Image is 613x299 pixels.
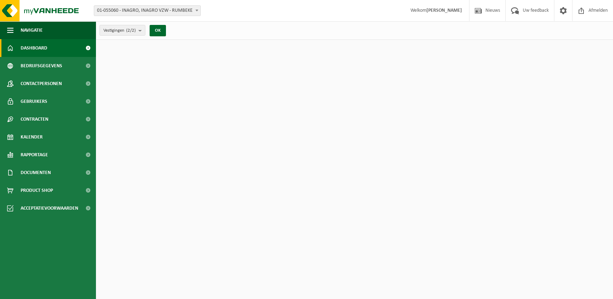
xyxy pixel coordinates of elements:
[21,93,47,110] span: Gebruikers
[103,25,136,36] span: Vestigingen
[21,39,47,57] span: Dashboard
[21,57,62,75] span: Bedrijfsgegevens
[21,182,53,199] span: Product Shop
[126,28,136,33] count: (2/2)
[21,146,48,164] span: Rapportage
[21,21,43,39] span: Navigatie
[21,128,43,146] span: Kalender
[21,164,51,182] span: Documenten
[94,6,200,16] span: 01-055060 - INAGRO, INAGRO VZW - RUMBEKE
[100,25,145,36] button: Vestigingen(2/2)
[21,75,62,93] span: Contactpersonen
[21,110,48,128] span: Contracten
[21,199,78,217] span: Acceptatievoorwaarden
[94,5,201,16] span: 01-055060 - INAGRO, INAGRO VZW - RUMBEKE
[426,8,462,13] strong: [PERSON_NAME]
[150,25,166,36] button: OK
